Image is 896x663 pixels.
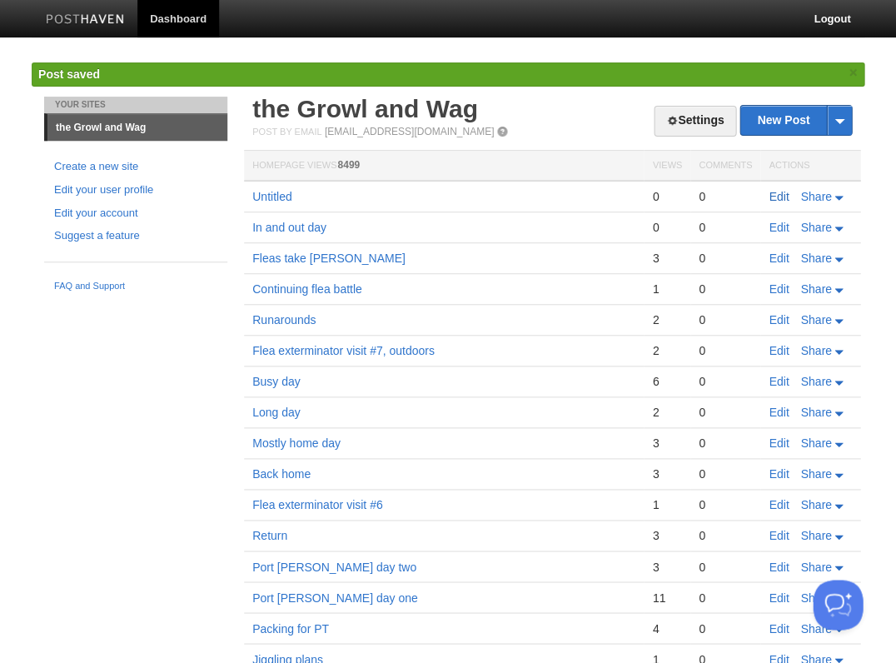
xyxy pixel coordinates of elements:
[800,621,831,635] span: Share
[252,221,326,234] a: In and out day
[813,580,863,630] iframe: Help Scout Beacon - Open
[769,375,789,388] a: Edit
[252,344,435,357] a: Flea exterminator visit #7, outdoors
[769,436,789,450] a: Edit
[699,497,752,512] div: 0
[252,498,382,511] a: Flea exterminator visit #6
[252,190,291,203] a: Untitled
[699,621,752,636] div: 0
[644,151,689,182] th: Views
[699,374,752,389] div: 0
[769,621,789,635] a: Edit
[699,528,752,543] div: 0
[800,467,831,481] span: Share
[252,406,301,419] a: Long day
[652,251,681,266] div: 3
[699,405,752,420] div: 0
[800,436,831,450] span: Share
[769,252,789,265] a: Edit
[769,190,789,203] a: Edit
[769,467,789,481] a: Edit
[652,343,681,358] div: 2
[769,591,789,604] a: Edit
[800,313,831,327] span: Share
[252,621,329,635] a: Packing for PT
[252,313,316,327] a: Runarounds
[769,406,789,419] a: Edit
[252,591,417,604] a: Port [PERSON_NAME] day one
[699,436,752,451] div: 0
[800,560,831,573] span: Share
[652,312,681,327] div: 2
[769,498,789,511] a: Edit
[652,189,681,204] div: 0
[769,344,789,357] a: Edit
[244,151,644,182] th: Homepage Views
[699,590,752,605] div: 0
[699,466,752,481] div: 0
[252,127,321,137] span: Post by Email
[652,621,681,636] div: 4
[252,252,406,265] a: Fleas take [PERSON_NAME]
[652,559,681,574] div: 3
[54,158,217,176] a: Create a new site
[699,312,752,327] div: 0
[652,374,681,389] div: 6
[652,466,681,481] div: 3
[325,126,494,137] a: [EMAIL_ADDRESS][DOMAIN_NAME]
[54,205,217,222] a: Edit your account
[654,106,736,137] a: Settings
[800,375,831,388] span: Share
[699,343,752,358] div: 0
[845,62,860,83] a: ×
[800,344,831,357] span: Share
[800,406,831,419] span: Share
[652,405,681,420] div: 2
[699,282,752,297] div: 0
[652,590,681,605] div: 11
[800,529,831,542] span: Share
[690,151,760,182] th: Comments
[652,436,681,451] div: 3
[46,14,125,27] img: Posthaven-bar
[800,498,831,511] span: Share
[699,251,752,266] div: 0
[252,529,287,542] a: Return
[54,227,217,245] a: Suggest a feature
[652,497,681,512] div: 1
[769,221,789,234] a: Edit
[800,591,831,604] span: Share
[760,151,860,182] th: Actions
[699,559,752,574] div: 0
[652,220,681,235] div: 0
[337,159,360,171] span: 8499
[769,282,789,296] a: Edit
[740,106,851,135] a: New Post
[44,97,227,113] li: Your Sites
[800,190,831,203] span: Share
[252,282,362,296] a: Continuing flea battle
[54,182,217,199] a: Edit your user profile
[652,528,681,543] div: 3
[800,252,831,265] span: Share
[800,282,831,296] span: Share
[699,189,752,204] div: 0
[769,313,789,327] a: Edit
[47,114,227,141] a: the Growl and Wag
[54,279,217,294] a: FAQ and Support
[252,95,478,122] a: the Growl and Wag
[769,560,789,573] a: Edit
[252,375,301,388] a: Busy day
[252,436,341,450] a: Mostly home day
[252,560,416,573] a: Port [PERSON_NAME] day two
[699,220,752,235] div: 0
[652,282,681,297] div: 1
[252,467,311,481] a: Back home
[38,67,100,81] span: Post saved
[769,529,789,542] a: Edit
[800,221,831,234] span: Share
